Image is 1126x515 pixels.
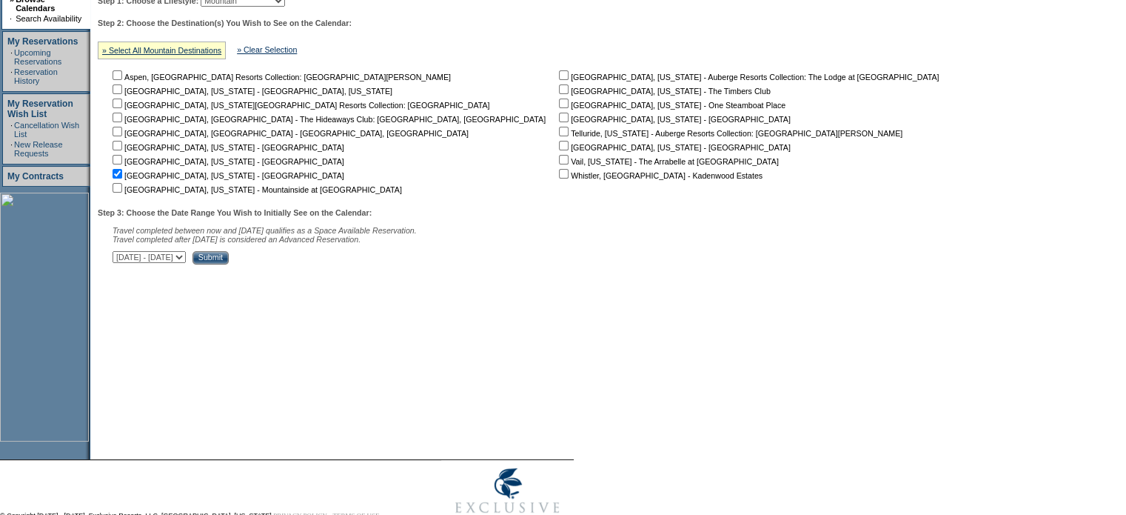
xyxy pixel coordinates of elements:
nobr: [GEOGRAPHIC_DATA], [US_STATE] - The Timbers Club [556,87,771,96]
td: · [10,48,13,66]
nobr: [GEOGRAPHIC_DATA], [US_STATE][GEOGRAPHIC_DATA] Resorts Collection: [GEOGRAPHIC_DATA] [110,101,489,110]
a: Cancellation Wish List [14,121,79,139]
nobr: Whistler, [GEOGRAPHIC_DATA] - Kadenwood Estates [556,171,763,180]
nobr: Aspen, [GEOGRAPHIC_DATA] Resorts Collection: [GEOGRAPHIC_DATA][PERSON_NAME] [110,73,451,82]
nobr: [GEOGRAPHIC_DATA], [US_STATE] - [GEOGRAPHIC_DATA] [110,157,344,166]
nobr: [GEOGRAPHIC_DATA], [GEOGRAPHIC_DATA] - [GEOGRAPHIC_DATA], [GEOGRAPHIC_DATA] [110,129,469,138]
span: Travel completed between now and [DATE] qualifies as a Space Available Reservation. [113,226,417,235]
a: Upcoming Reservations [14,48,61,66]
a: My Contracts [7,171,64,182]
nobr: [GEOGRAPHIC_DATA], [US_STATE] - Auberge Resorts Collection: The Lodge at [GEOGRAPHIC_DATA] [556,73,939,82]
td: · [10,140,13,158]
a: » Select All Mountain Destinations [102,46,221,55]
a: » Clear Selection [237,45,297,54]
nobr: [GEOGRAPHIC_DATA], [US_STATE] - [GEOGRAPHIC_DATA] [110,143,344,152]
nobr: Telluride, [US_STATE] - Auberge Resorts Collection: [GEOGRAPHIC_DATA][PERSON_NAME] [556,129,902,138]
nobr: [GEOGRAPHIC_DATA], [US_STATE] - [GEOGRAPHIC_DATA], [US_STATE] [110,87,392,96]
b: Step 2: Choose the Destination(s) You Wish to See on the Calendar: [98,19,352,27]
input: Submit [192,251,229,265]
a: Reservation History [14,67,58,85]
td: · [10,121,13,139]
nobr: [GEOGRAPHIC_DATA], [US_STATE] - [GEOGRAPHIC_DATA] [556,115,791,124]
nobr: [GEOGRAPHIC_DATA], [US_STATE] - Mountainside at [GEOGRAPHIC_DATA] [110,185,402,194]
b: Step 3: Choose the Date Range You Wish to Initially See on the Calendar: [98,208,372,217]
nobr: Vail, [US_STATE] - The Arrabelle at [GEOGRAPHIC_DATA] [556,157,779,166]
nobr: [GEOGRAPHIC_DATA], [US_STATE] - [GEOGRAPHIC_DATA] [110,171,344,180]
td: · [10,14,14,23]
a: New Release Requests [14,140,62,158]
a: Search Availability [16,14,81,23]
nobr: [GEOGRAPHIC_DATA], [GEOGRAPHIC_DATA] - The Hideaways Club: [GEOGRAPHIC_DATA], [GEOGRAPHIC_DATA] [110,115,546,124]
td: · [10,67,13,85]
nobr: Travel completed after [DATE] is considered an Advanced Reservation. [113,235,361,244]
nobr: [GEOGRAPHIC_DATA], [US_STATE] - [GEOGRAPHIC_DATA] [556,143,791,152]
a: My Reservations [7,36,78,47]
a: My Reservation Wish List [7,99,73,119]
nobr: [GEOGRAPHIC_DATA], [US_STATE] - One Steamboat Place [556,101,785,110]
